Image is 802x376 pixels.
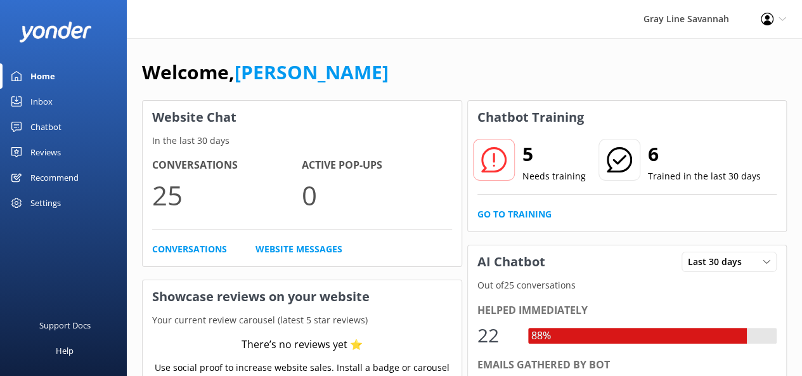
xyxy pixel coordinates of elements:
[477,302,777,319] div: Helped immediately
[30,63,55,89] div: Home
[143,280,462,313] h3: Showcase reviews on your website
[688,255,749,269] span: Last 30 days
[143,313,462,327] p: Your current review carousel (latest 5 star reviews)
[19,22,92,42] img: yonder-white-logo.png
[302,174,451,216] p: 0
[30,190,61,216] div: Settings
[30,139,61,165] div: Reviews
[468,278,787,292] p: Out of 25 conversations
[39,313,91,338] div: Support Docs
[143,101,462,134] h3: Website Chat
[528,328,554,344] div: 88%
[648,139,761,169] h2: 6
[143,134,462,148] p: In the last 30 days
[477,207,552,221] a: Go to Training
[30,165,79,190] div: Recommend
[56,338,74,363] div: Help
[302,157,451,174] h4: Active Pop-ups
[152,174,302,216] p: 25
[142,57,389,88] h1: Welcome,
[522,139,586,169] h2: 5
[235,59,389,85] a: [PERSON_NAME]
[242,337,363,353] div: There’s no reviews yet ⭐
[522,169,586,183] p: Needs training
[152,242,227,256] a: Conversations
[30,114,61,139] div: Chatbot
[468,101,593,134] h3: Chatbot Training
[477,320,515,351] div: 22
[30,89,53,114] div: Inbox
[477,357,777,373] div: Emails gathered by bot
[648,169,761,183] p: Trained in the last 30 days
[255,242,342,256] a: Website Messages
[468,245,555,278] h3: AI Chatbot
[152,157,302,174] h4: Conversations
